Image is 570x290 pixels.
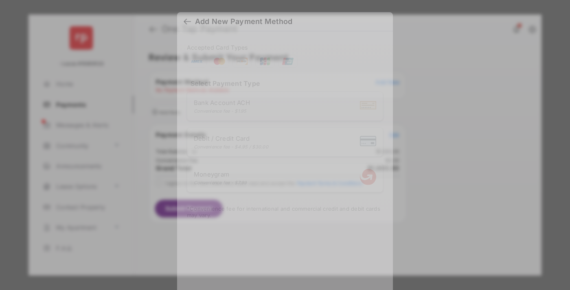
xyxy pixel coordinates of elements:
[194,144,268,150] div: Convenience fee - $4.95 / $30.00
[194,170,247,178] span: Moneygram
[187,44,251,51] span: Accepted Card Types
[194,135,268,142] span: Debit / Credit Card
[187,79,383,87] h4: Select Payment Type
[195,17,292,26] div: Add New Payment Method
[187,205,383,220] div: * Convenience fee for international and commercial credit and debit cards may vary.
[194,99,250,107] span: Bank Account ACH
[194,180,247,185] div: Convenience fee - $7.99
[194,108,250,114] div: Convenience fee - $1.95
